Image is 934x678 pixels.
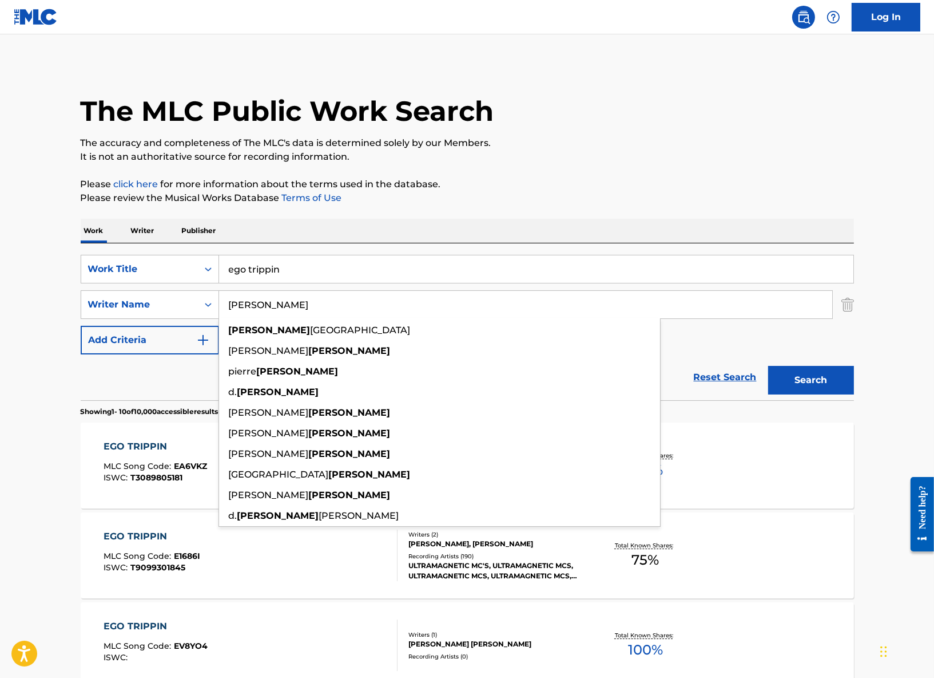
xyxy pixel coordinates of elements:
[104,472,130,483] span: ISWC :
[178,219,220,243] p: Publisher
[130,472,182,483] span: T3089805181
[229,366,257,377] span: pierre
[88,298,191,312] div: Writer Name
[81,150,854,164] p: It is not an authoritative source for recording information.
[309,490,391,500] strong: [PERSON_NAME]
[81,407,264,417] p: Showing 1 - 10 of 10,000 accessible results (Total 14,238 )
[280,192,342,203] a: Terms of Use
[229,345,309,356] span: [PERSON_NAME]
[14,9,58,25] img: MLC Logo
[81,136,854,150] p: The accuracy and completeness of The MLC's data is determined solely by our Members.
[688,365,762,390] a: Reset Search
[114,179,158,190] a: click here
[81,255,854,400] form: Search Form
[229,387,237,397] span: d.
[822,6,845,29] div: Help
[81,191,854,205] p: Please review the Musical Works Database
[408,552,581,561] div: Recording Artists ( 190 )
[841,290,854,319] img: Delete Criterion
[628,640,663,660] span: 100 %
[309,407,391,418] strong: [PERSON_NAME]
[104,551,174,561] span: MLC Song Code :
[174,461,207,471] span: EA6VKZ
[229,448,309,459] span: [PERSON_NAME]
[229,490,309,500] span: [PERSON_NAME]
[311,325,411,336] span: [GEOGRAPHIC_DATA]
[902,468,934,561] iframe: Resource Center
[257,366,339,377] strong: [PERSON_NAME]
[104,641,174,651] span: MLC Song Code :
[174,641,208,651] span: EV8YO4
[329,469,411,480] strong: [PERSON_NAME]
[615,541,676,550] p: Total Known Shares:
[631,550,659,570] span: 75 %
[408,652,581,661] div: Recording Artists ( 0 )
[319,510,399,521] span: [PERSON_NAME]
[826,10,840,24] img: help
[81,513,854,598] a: EGO TRIPPINMLC Song Code:E1686IISWC:T9099301845Writers (2)[PERSON_NAME], [PERSON_NAME]Recording A...
[81,423,854,508] a: EGO TRIPPINMLC Song Code:EA6VKZISWC:T3089805181Writers (1)[PERSON_NAME] [PERSON_NAME]Recording Ar...
[880,634,887,669] div: Drag
[408,539,581,549] div: [PERSON_NAME], [PERSON_NAME]
[229,510,237,521] span: d.
[229,407,309,418] span: [PERSON_NAME]
[229,428,309,439] span: [PERSON_NAME]
[130,562,185,573] span: T9099301845
[104,461,174,471] span: MLC Song Code :
[852,3,920,31] a: Log In
[81,94,494,128] h1: The MLC Public Work Search
[229,325,311,336] strong: [PERSON_NAME]
[104,652,130,663] span: ISWC :
[81,178,854,191] p: Please for more information about the terms used in the database.
[792,6,815,29] a: Public Search
[309,428,391,439] strong: [PERSON_NAME]
[309,448,391,459] strong: [PERSON_NAME]
[408,639,581,649] div: [PERSON_NAME] [PERSON_NAME]
[797,10,810,24] img: search
[408,561,581,581] div: ULTRAMAGNETIC MC'S, ULTRAMAGNETIC MCS, ULTRAMAGNETIC MCS, ULTRAMAGNETIC MCS, ULTRAMAGNETIC MCS
[104,440,207,454] div: EGO TRIPPIN
[104,562,130,573] span: ISWC :
[408,530,581,539] div: Writers ( 2 )
[104,620,208,633] div: EGO TRIPPIN
[81,219,107,243] p: Work
[768,366,854,395] button: Search
[81,326,219,354] button: Add Criteria
[237,387,319,397] strong: [PERSON_NAME]
[174,551,200,561] span: E1686I
[615,631,676,640] p: Total Known Shares:
[237,510,319,521] strong: [PERSON_NAME]
[104,530,200,543] div: EGO TRIPPIN
[88,262,191,276] div: Work Title
[309,345,391,356] strong: [PERSON_NAME]
[408,630,581,639] div: Writers ( 1 )
[229,469,329,480] span: [GEOGRAPHIC_DATA]
[128,219,158,243] p: Writer
[877,623,934,678] iframe: Chat Widget
[196,333,210,347] img: 9d2ae6d4665cec9f34b9.svg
